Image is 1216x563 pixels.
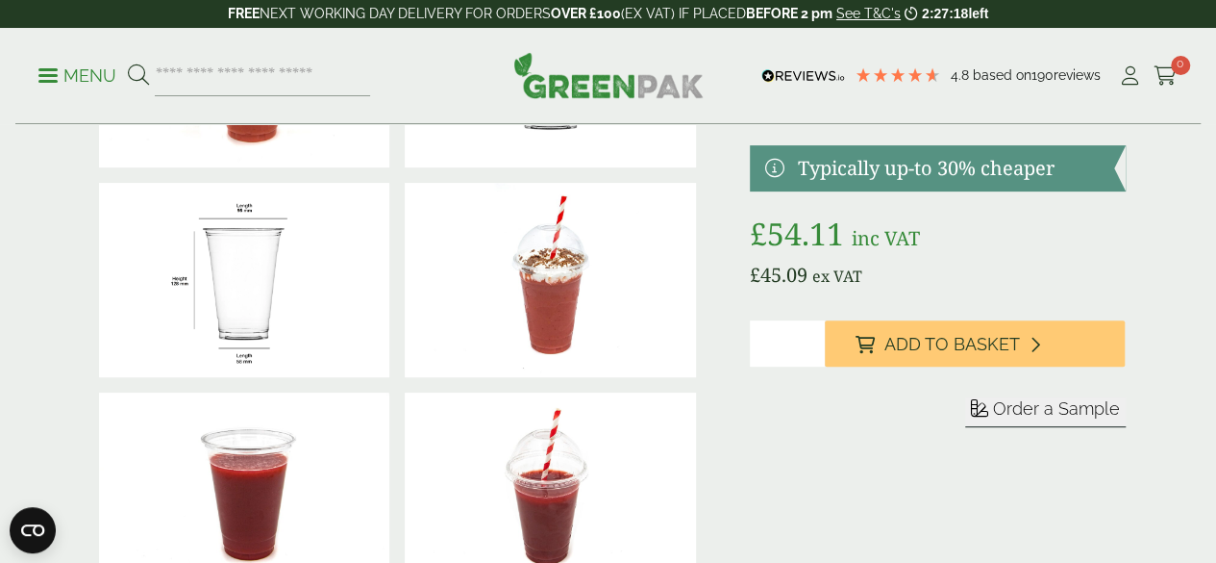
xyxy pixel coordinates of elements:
i: Cart [1154,66,1178,86]
span: £ [750,213,767,254]
a: 0 [1154,62,1178,90]
button: Open CMP widget [10,507,56,553]
span: Order a Sample [993,398,1120,419]
span: reviews [1054,67,1101,83]
img: REVIEWS.io [761,69,845,83]
p: Menu [38,64,116,88]
span: ex VAT [812,266,862,287]
button: Add to Basket [825,320,1126,367]
span: 4.8 [951,67,973,83]
span: left [968,6,988,21]
i: My Account [1118,66,1142,86]
div: 4.79 Stars [855,66,941,84]
span: Based on [973,67,1031,83]
img: GreenPak Supplies [513,52,704,98]
span: Add to Basket [884,334,1020,355]
strong: OVER £100 [551,6,621,21]
bdi: 54.11 [750,213,844,254]
bdi: 45.09 [750,262,807,288]
strong: FREE [228,6,260,21]
strong: BEFORE 2 pm [746,6,832,21]
span: £ [750,262,760,288]
img: 16oz PET Smoothie Cup With Strawberry Milkshake And Cream With Domed Lid And Straw [405,183,696,377]
span: inc VAT [852,225,920,251]
a: Menu [38,64,116,84]
a: See T&C's [836,6,901,21]
img: 16oz Smoothie [99,183,390,377]
button: Order a Sample [965,397,1126,427]
span: 2:27:18 [922,6,968,21]
span: 190 [1031,67,1054,83]
span: 0 [1171,56,1190,75]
